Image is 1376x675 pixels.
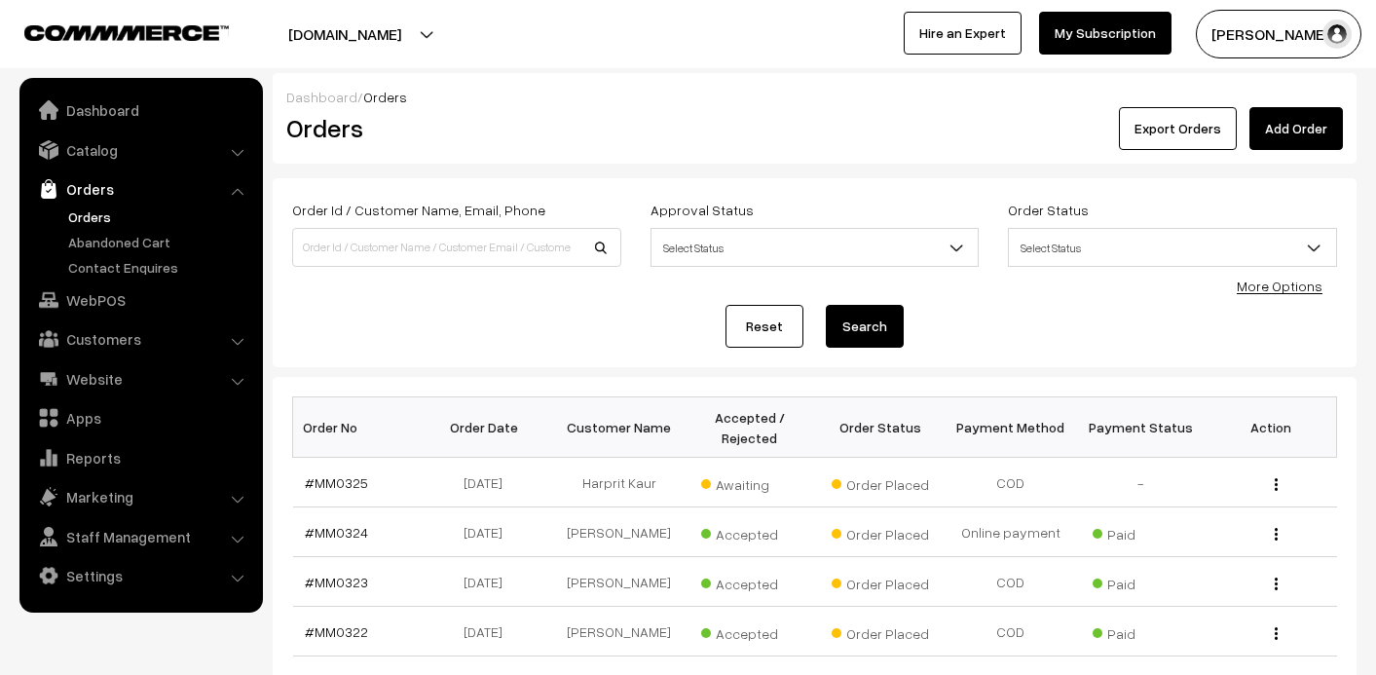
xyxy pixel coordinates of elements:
td: COD [946,557,1076,607]
a: #MM0325 [305,474,368,491]
span: Order Placed [832,569,929,594]
th: Order No [293,397,424,458]
a: Reports [24,440,256,475]
a: Dashboard [24,93,256,128]
a: Staff Management [24,519,256,554]
td: Harprit Kaur [554,458,685,507]
img: user [1322,19,1352,49]
label: Approval Status [651,200,754,220]
a: My Subscription [1039,12,1171,55]
td: [DATE] [424,507,554,557]
img: Menu [1275,578,1278,590]
div: / [286,87,1343,107]
button: [DOMAIN_NAME] [220,10,469,58]
th: Customer Name [554,397,685,458]
span: Accepted [701,619,799,644]
a: #MM0322 [305,623,368,640]
td: [DATE] [424,607,554,656]
span: Paid [1093,619,1190,644]
span: Accepted [701,519,799,544]
a: Hire an Expert [904,12,1022,55]
span: Order Placed [832,519,929,544]
span: Select Status [651,228,980,267]
a: Settings [24,558,256,593]
td: COD [946,458,1076,507]
a: Contact Enquires [63,257,256,278]
td: Online payment [946,507,1076,557]
td: [PERSON_NAME] [554,507,685,557]
th: Order Status [815,397,946,458]
span: Select Status [651,231,979,265]
img: Menu [1275,627,1278,640]
input: Order Id / Customer Name / Customer Email / Customer Phone [292,228,621,267]
span: Orders [363,89,407,105]
a: Apps [24,400,256,435]
a: Orders [24,171,256,206]
span: Select Status [1009,231,1336,265]
a: WebPOS [24,282,256,318]
span: Order Placed [832,469,929,495]
span: Order Placed [832,619,929,644]
span: Paid [1093,519,1190,544]
td: - [1076,458,1207,507]
th: Action [1207,397,1337,458]
a: Abandoned Cart [63,232,256,252]
td: [DATE] [424,458,554,507]
a: Customers [24,321,256,356]
a: Orders [63,206,256,227]
a: Reset [725,305,803,348]
a: Marketing [24,479,256,514]
th: Order Date [424,397,554,458]
th: Payment Method [946,397,1076,458]
td: [PERSON_NAME] [554,557,685,607]
th: Payment Status [1076,397,1207,458]
a: #MM0323 [305,574,368,590]
a: COMMMERCE [24,19,195,43]
td: [PERSON_NAME] [554,607,685,656]
img: Menu [1275,478,1278,491]
label: Order Id / Customer Name, Email, Phone [292,200,545,220]
button: [PERSON_NAME]… [1196,10,1361,58]
span: Accepted [701,569,799,594]
button: Search [826,305,904,348]
a: Add Order [1249,107,1343,150]
a: Catalog [24,132,256,168]
label: Order Status [1008,200,1089,220]
h2: Orders [286,113,619,143]
img: COMMMERCE [24,25,229,40]
span: Awaiting [701,469,799,495]
span: Select Status [1008,228,1337,267]
td: [DATE] [424,557,554,607]
th: Accepted / Rejected [685,397,815,458]
td: COD [946,607,1076,656]
a: #MM0324 [305,524,368,541]
button: Export Orders [1119,107,1237,150]
a: Dashboard [286,89,357,105]
a: Website [24,361,256,396]
span: Paid [1093,569,1190,594]
img: Menu [1275,528,1278,541]
a: More Options [1237,278,1322,294]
